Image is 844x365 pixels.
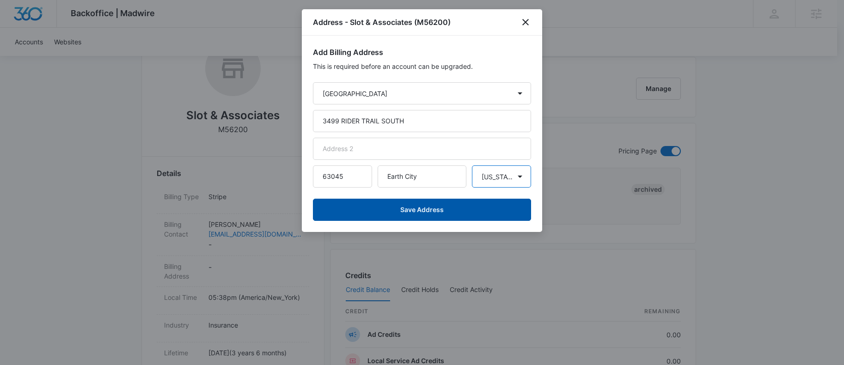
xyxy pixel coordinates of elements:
button: Save Address [313,199,531,221]
input: Address 1 [313,110,531,132]
input: Address 2 [313,138,531,160]
p: This is required before an account can be upgraded. [313,61,531,71]
input: City [378,165,466,188]
button: close [520,17,531,28]
input: Zip Code [313,165,372,188]
h2: Add Billing Address [313,47,531,58]
h1: Address - Slot & Associates (M56200) [313,17,451,28]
